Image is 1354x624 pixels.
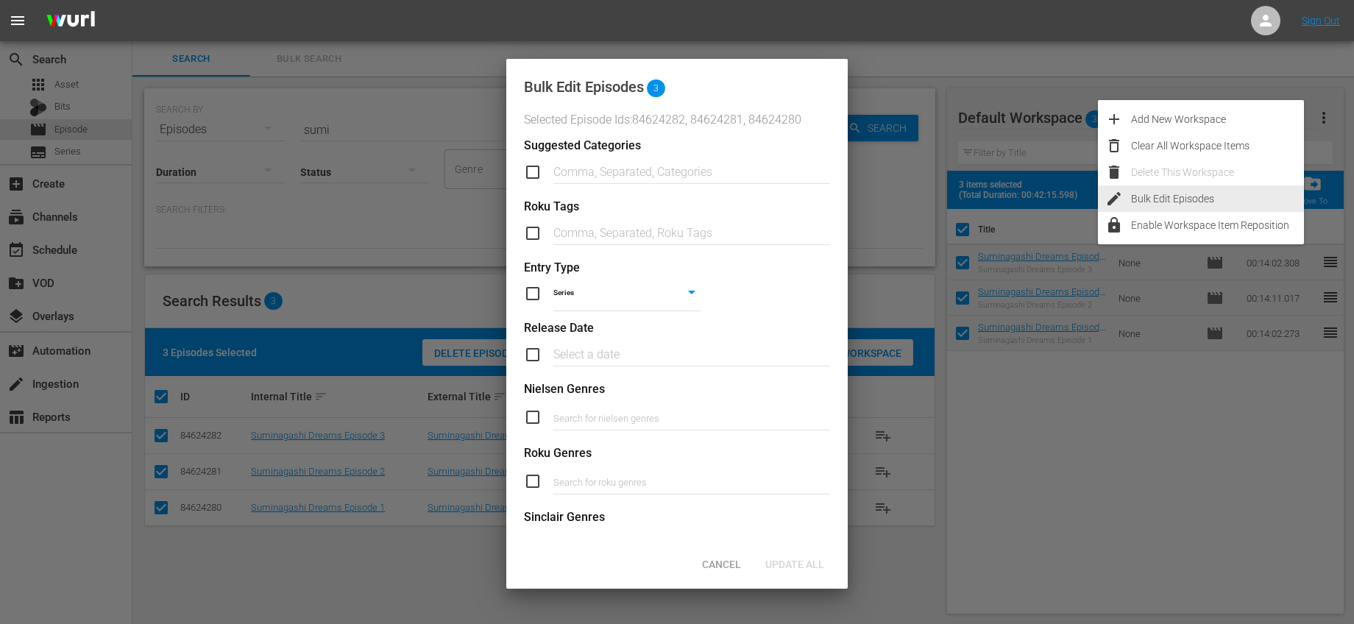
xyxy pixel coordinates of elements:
span: Update All [754,559,836,570]
img: ans4CAIJ8jUAAAAAAAAAAAAAAAAAAAAAAAAgQb4GAAAAAAAAAAAAAAAAAAAAAAAAJMjXAAAAAAAAAAAAAAAAAAAAAAAAgAT5G... [35,4,106,38]
div: Entry Type [524,260,830,277]
span: Selected Episode Ids: 84624282, 84624281, 84624280 [524,112,830,129]
span: menu [9,12,26,29]
span: edit [1105,190,1123,208]
div: Series [553,284,701,302]
div: Delete This Workspace [1131,159,1304,185]
div: Sinclair Genres [524,509,830,526]
span: add [1105,110,1123,128]
span: lock [1105,216,1123,234]
div: Enable Workspace Item Reposition [1131,212,1304,238]
div: Roku Genres [524,445,830,462]
div: Release Date [524,320,830,337]
div: Nielsen Genres [524,381,830,398]
div: Bulk Edit Episodes [1131,185,1304,212]
button: Update All [754,550,836,577]
a: Sign Out [1302,15,1340,26]
div: Bulk Edit Episodes [524,78,644,96]
div: Roku Tags [524,199,830,216]
span: 3 [647,79,665,97]
button: Cancel [689,550,754,577]
span: delete [1105,163,1123,181]
div: Suggested Categories [524,138,830,155]
div: Add New Workspace [1131,106,1304,132]
div: Clear All Workspace Items [1131,132,1304,159]
span: Cancel [690,559,753,570]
